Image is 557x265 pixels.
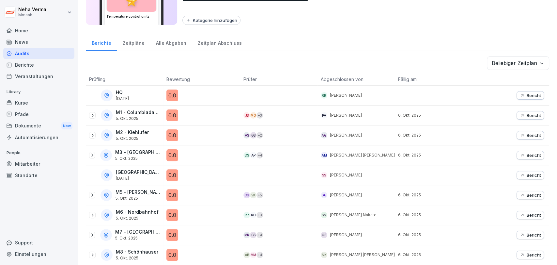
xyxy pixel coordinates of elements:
div: CG [243,192,250,198]
button: Bericht [517,151,544,159]
p: 6. Okt. 2025 [398,192,472,198]
div: Berichte [86,34,117,51]
div: Zeitpläne [117,34,150,51]
p: [PERSON_NAME] [330,192,362,198]
div: PA [321,112,327,119]
div: 0.0 [166,90,178,101]
div: RR [321,92,327,99]
a: Audits [3,48,74,59]
div: + 4 [256,252,263,258]
div: 0.0 [166,249,178,261]
a: Veranstaltungen [3,71,74,82]
div: + 5 [256,192,263,198]
div: Mitarbeiter [3,158,74,170]
th: Prüfer [240,73,317,86]
p: 6. Okt. 2025 [398,232,472,238]
th: Fällig am: [395,73,472,86]
div: MM [250,252,256,258]
p: [GEOGRAPHIC_DATA] [116,170,162,175]
p: Bericht [527,232,541,238]
div: JS [243,112,250,119]
div: Home [3,25,74,36]
p: [PERSON_NAME] [PERSON_NAME] [330,252,395,258]
div: New [61,122,72,130]
div: AP [250,152,256,158]
div: GG [321,192,327,198]
p: M2 - Kiehlufer [116,130,149,135]
p: Bericht [527,212,541,218]
div: + 3 [256,212,263,218]
button: Bericht [517,91,544,100]
div: + 3 [256,112,263,119]
p: M6 - Nordbahnhof [116,209,159,215]
div: 0.0 [166,229,178,241]
div: NK [321,252,327,258]
div: AM [321,152,327,158]
a: Pfade [3,108,74,120]
div: + 2 [256,132,263,139]
div: + 4 [256,232,263,238]
p: Bericht [527,173,541,178]
button: Bericht [517,231,544,239]
p: 6. Okt. 2025 [398,212,472,218]
div: 0.0 [166,129,178,141]
p: [DATE] [116,96,129,101]
p: [DATE] [116,176,162,181]
div: 0.0 [166,169,178,181]
div: MK [243,232,250,238]
p: [PERSON_NAME] [330,92,362,98]
p: People [3,148,74,158]
h3: Temperature control units [106,14,157,19]
a: Einstellungen [3,248,74,260]
div: Berichte [3,59,74,71]
a: Alle Abgaben [150,34,192,51]
p: Prüfling [89,76,160,83]
p: HQ [116,90,129,95]
a: DokumenteNew [3,120,74,132]
p: 6. Okt. 2025 [398,112,472,118]
p: 5. Okt. 2025 [116,116,162,121]
p: Bericht [527,113,541,118]
a: Automatisierungen [3,132,74,143]
p: Bericht [527,93,541,98]
p: [PERSON_NAME] [330,172,362,178]
div: MO [250,112,256,119]
p: [PERSON_NAME] [330,232,362,238]
a: News [3,36,74,48]
div: 0.0 [166,149,178,161]
button: Bericht [517,191,544,199]
div: 0.0 [166,209,178,221]
p: Mmaah [18,13,46,17]
p: Bericht [527,192,541,198]
p: Bericht [527,153,541,158]
p: [PERSON_NAME] Nakate [330,212,377,218]
p: M1 - Columbiadamm [116,110,162,115]
div: 0.0 [166,189,178,201]
div: + 4 [256,152,263,158]
p: [PERSON_NAME] [330,112,362,118]
a: Zeitplan Abschluss [192,34,247,51]
div: Dokumente [3,120,74,132]
div: KD [250,212,256,218]
p: 6. Okt. 2025 [398,152,472,158]
a: Kurse [3,97,74,108]
p: Library [3,87,74,97]
div: RR [243,212,250,218]
p: 5. Okt. 2025 [115,236,162,240]
p: M5 - [PERSON_NAME] [116,190,162,195]
p: 6. Okt. 2025 [398,252,472,258]
button: Kategorie hinzufügen [182,16,240,25]
div: SN [321,212,327,218]
p: Neha Verma [18,7,46,12]
p: 5. Okt. 2025 [115,156,162,161]
div: AB [243,252,250,258]
button: Bericht [517,251,544,259]
div: AG [321,132,327,139]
